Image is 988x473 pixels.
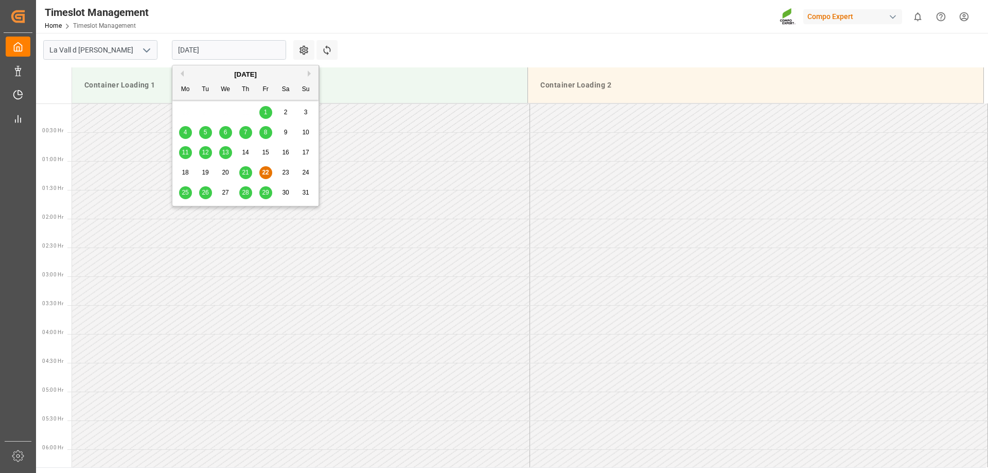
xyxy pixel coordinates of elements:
div: Choose Wednesday, August 27th, 2025 [219,186,232,199]
div: Choose Thursday, August 21st, 2025 [239,166,252,179]
button: Next Month [308,71,314,77]
input: Type to search/select [43,40,157,60]
button: Previous Month [178,71,184,77]
div: Choose Tuesday, August 19th, 2025 [199,166,212,179]
span: 02:00 Hr [42,214,63,220]
div: month 2025-08 [175,102,316,203]
span: 01:30 Hr [42,185,63,191]
span: 6 [224,129,227,136]
span: 23 [282,169,289,176]
span: 25 [182,189,188,196]
span: 00:30 Hr [42,128,63,133]
div: Choose Saturday, August 2nd, 2025 [279,106,292,119]
div: Choose Sunday, August 31st, 2025 [299,186,312,199]
span: 24 [302,169,309,176]
div: Choose Saturday, August 23rd, 2025 [279,166,292,179]
span: 29 [262,189,269,196]
span: 15 [262,149,269,156]
div: Choose Monday, August 11th, 2025 [179,146,192,159]
div: Choose Friday, August 22nd, 2025 [259,166,272,179]
span: 01:00 Hr [42,156,63,162]
div: Choose Monday, August 18th, 2025 [179,166,192,179]
div: Choose Friday, August 8th, 2025 [259,126,272,139]
div: Fr [259,83,272,96]
a: Home [45,22,62,29]
div: Choose Saturday, August 9th, 2025 [279,126,292,139]
span: 03:30 Hr [42,301,63,306]
button: Compo Expert [803,7,906,26]
div: Choose Tuesday, August 26th, 2025 [199,186,212,199]
div: We [219,83,232,96]
div: Choose Wednesday, August 20th, 2025 [219,166,232,179]
span: 3 [304,109,308,116]
img: Screenshot%202023-09-29%20at%2010.02.21.png_1712312052.png [780,8,796,26]
div: Choose Sunday, August 3rd, 2025 [299,106,312,119]
span: 27 [222,189,228,196]
div: Container Loading 2 [536,76,975,95]
span: 04:30 Hr [42,358,63,364]
span: 18 [182,169,188,176]
span: 5 [204,129,207,136]
div: Choose Thursday, August 7th, 2025 [239,126,252,139]
div: Choose Tuesday, August 12th, 2025 [199,146,212,159]
div: Th [239,83,252,96]
span: 05:00 Hr [42,387,63,393]
span: 8 [264,129,268,136]
span: 04:00 Hr [42,329,63,335]
span: 7 [244,129,248,136]
div: [DATE] [172,69,319,80]
span: 06:00 Hr [42,445,63,450]
span: 19 [202,169,208,176]
span: 2 [284,109,288,116]
span: 22 [262,169,269,176]
span: 11 [182,149,188,156]
span: 05:30 Hr [42,416,63,422]
div: Container Loading 1 [80,76,519,95]
div: Tu [199,83,212,96]
div: Choose Monday, August 25th, 2025 [179,186,192,199]
span: 16 [282,149,289,156]
div: Choose Thursday, August 28th, 2025 [239,186,252,199]
div: Compo Expert [803,9,902,24]
div: Choose Thursday, August 14th, 2025 [239,146,252,159]
div: Choose Wednesday, August 13th, 2025 [219,146,232,159]
span: 1 [264,109,268,116]
div: Choose Sunday, August 24th, 2025 [299,166,312,179]
span: 03:00 Hr [42,272,63,277]
div: Timeslot Management [45,5,149,20]
span: 14 [242,149,249,156]
span: 13 [222,149,228,156]
span: 31 [302,189,309,196]
span: 17 [302,149,309,156]
span: 26 [202,189,208,196]
div: Choose Friday, August 29th, 2025 [259,186,272,199]
span: 10 [302,129,309,136]
span: 4 [184,129,187,136]
div: Choose Monday, August 4th, 2025 [179,126,192,139]
div: Choose Sunday, August 17th, 2025 [299,146,312,159]
div: Choose Saturday, August 30th, 2025 [279,186,292,199]
button: show 0 new notifications [906,5,929,28]
div: Choose Friday, August 1st, 2025 [259,106,272,119]
span: 9 [284,129,288,136]
div: Choose Wednesday, August 6th, 2025 [219,126,232,139]
span: 28 [242,189,249,196]
span: 20 [222,169,228,176]
div: Choose Sunday, August 10th, 2025 [299,126,312,139]
div: Sa [279,83,292,96]
span: 12 [202,149,208,156]
span: 21 [242,169,249,176]
button: Help Center [929,5,952,28]
span: 30 [282,189,289,196]
div: Su [299,83,312,96]
span: 02:30 Hr [42,243,63,249]
div: Choose Friday, August 15th, 2025 [259,146,272,159]
div: Mo [179,83,192,96]
div: Choose Saturday, August 16th, 2025 [279,146,292,159]
input: DD.MM.YYYY [172,40,286,60]
div: Choose Tuesday, August 5th, 2025 [199,126,212,139]
button: open menu [138,42,154,58]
